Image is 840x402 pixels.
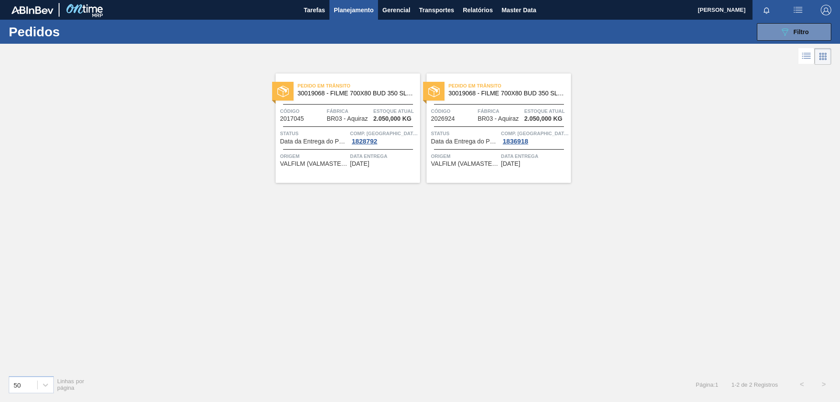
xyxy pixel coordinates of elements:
span: Data Entrega [501,152,569,161]
span: Status [431,129,499,138]
span: Planejamento [334,5,374,15]
span: 30019068 - FILME 700X80 BUD 350 SLK C12 429 [448,90,564,97]
span: Código [280,107,325,115]
span: Fábrica [478,107,522,115]
span: Origem [431,152,499,161]
img: status [428,86,440,97]
img: userActions [793,5,803,15]
a: Comp. [GEOGRAPHIC_DATA]1836918 [501,129,569,145]
span: 25/10/2025 [350,161,369,167]
span: 1 - 2 de 2 Registros [731,381,778,388]
a: statusPedido em Trânsito30019068 - FILME 700X80 BUD 350 SLK C12 429Código2017045FábricaBR03 - Aqu... [269,73,420,183]
button: > [813,374,835,395]
span: 30019068 - FILME 700X80 BUD 350 SLK C12 429 [297,90,413,97]
span: Status [280,129,348,138]
div: Visão em Lista [798,48,815,65]
span: VALFILM (VALMASTER) - MANAUS (AM) [431,161,499,167]
span: Gerencial [382,5,410,15]
span: 2026924 [431,115,455,122]
span: Data da Entrega do Pedido Atrasada [431,138,499,145]
img: TNhmsLtSVTkK8tSr43FrP2fwEKptu5GPRR3wAAAABJRU5ErkJggg== [11,6,53,14]
span: Comp. Carga [501,129,569,138]
span: Código [431,107,476,115]
span: Filtro [794,28,809,35]
a: statusPedido em Trânsito30019068 - FILME 700X80 BUD 350 SLK C12 429Código2026924FábricaBR03 - Aqu... [420,73,571,183]
span: Data Entrega [350,152,418,161]
span: Fábrica [327,107,371,115]
img: Logout [821,5,831,15]
span: BR03 - Aquiraz [478,115,519,122]
button: < [791,374,813,395]
span: Data da Entrega do Pedido Atrasada [280,138,348,145]
img: status [277,86,289,97]
span: Página : 1 [696,381,718,388]
div: 50 [14,381,21,388]
span: Estoque atual [524,107,569,115]
div: Visão em Cards [815,48,831,65]
span: Origem [280,152,348,161]
button: Notificações [752,4,780,16]
span: 2.050,000 KG [373,115,411,122]
span: Comp. Carga [350,129,418,138]
h1: Pedidos [9,27,140,37]
span: Linhas por página [57,378,84,391]
a: Comp. [GEOGRAPHIC_DATA]1828792 [350,129,418,145]
div: 1828792 [350,138,379,145]
span: Tarefas [304,5,325,15]
span: Pedido em Trânsito [297,81,420,90]
span: 08/11/2025 [501,161,520,167]
span: Estoque atual [373,107,418,115]
span: Relatórios [463,5,493,15]
span: Master Data [501,5,536,15]
div: 1836918 [501,138,530,145]
span: Pedido em Trânsito [448,81,571,90]
span: VALFILM (VALMASTER) - MANAUS (AM) [280,161,348,167]
span: 2.050,000 KG [524,115,562,122]
span: 2017045 [280,115,304,122]
span: BR03 - Aquiraz [327,115,368,122]
button: Filtro [757,23,831,41]
span: Transportes [419,5,454,15]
